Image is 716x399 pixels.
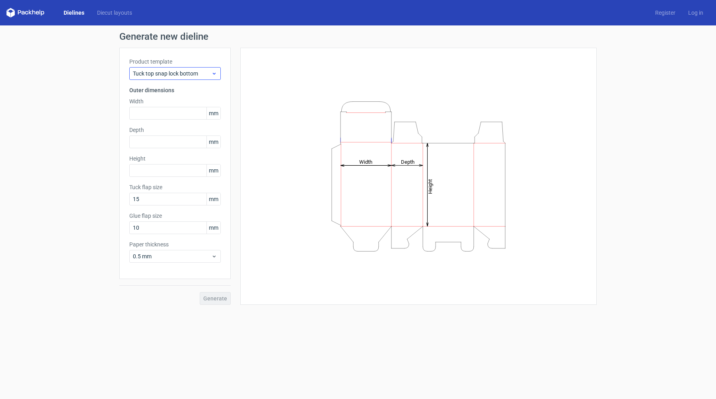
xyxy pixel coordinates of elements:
label: Tuck flap size [129,183,221,191]
span: Tuck top snap lock bottom [133,70,211,77]
label: Glue flap size [129,212,221,220]
label: Height [129,155,221,163]
a: Register [649,9,682,17]
a: Diecut layouts [91,9,138,17]
label: Depth [129,126,221,134]
span: mm [206,193,220,205]
label: Width [129,97,221,105]
span: mm [206,165,220,176]
span: mm [206,222,220,234]
span: 0.5 mm [133,252,211,260]
span: mm [206,107,220,119]
tspan: Width [359,159,372,165]
a: Log in [682,9,710,17]
h1: Generate new dieline [119,32,597,41]
a: Dielines [57,9,91,17]
tspan: Height [427,179,433,194]
label: Paper thickness [129,240,221,248]
label: Product template [129,58,221,66]
tspan: Depth [401,159,414,165]
span: mm [206,136,220,148]
h3: Outer dimensions [129,86,221,94]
